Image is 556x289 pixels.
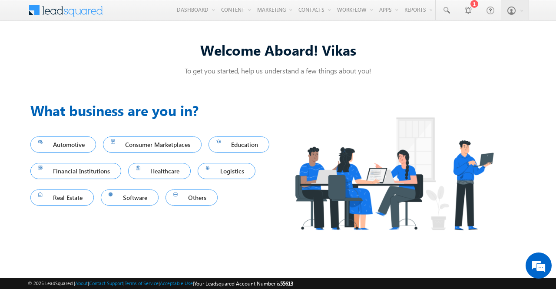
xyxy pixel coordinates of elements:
[111,139,194,150] span: Consumer Marketplaces
[136,165,183,177] span: Healthcare
[278,100,510,247] img: Industry.png
[38,139,88,150] span: Automotive
[125,280,159,286] a: Terms of Service
[216,139,261,150] span: Education
[160,280,193,286] a: Acceptable Use
[28,279,293,288] span: © 2025 LeadSquared | | | | |
[109,192,151,203] span: Software
[205,165,248,177] span: Logistics
[38,165,113,177] span: Financial Institutions
[30,100,278,121] h3: What business are you in?
[38,192,86,203] span: Real Estate
[75,280,88,286] a: About
[30,66,526,75] p: To get you started, help us understand a few things about you!
[194,280,293,287] span: Your Leadsquared Account Number is
[30,40,526,59] div: Welcome Aboard! Vikas
[280,280,293,287] span: 55613
[89,280,123,286] a: Contact Support
[173,192,210,203] span: Others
